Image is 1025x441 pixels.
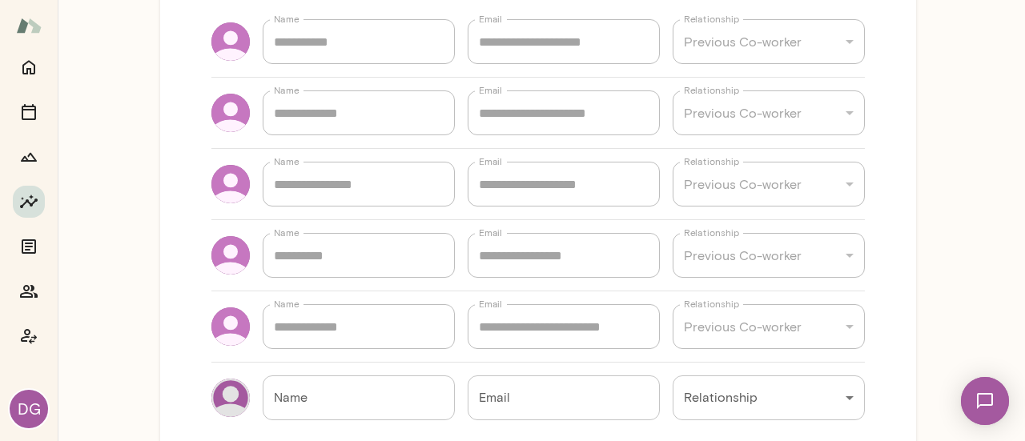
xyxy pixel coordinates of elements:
label: Name [274,83,299,97]
label: Email [479,297,502,311]
label: Email [479,154,502,168]
label: Email [479,12,502,26]
button: Coach app [13,320,45,352]
label: Relationship [684,297,739,311]
label: Name [274,154,299,168]
label: Name [274,297,299,311]
button: Sessions [13,96,45,128]
label: Email [479,226,502,239]
div: DG [10,390,48,428]
label: Relationship [684,83,739,97]
button: Members [13,275,45,307]
div: Previous Co-worker [673,304,865,349]
label: Relationship [684,226,739,239]
label: Name [274,226,299,239]
div: Previous Co-worker [673,233,865,278]
label: Relationship [684,154,739,168]
label: Name [274,12,299,26]
button: Insights [13,186,45,218]
div: Previous Co-worker [673,90,865,135]
button: Documents [13,231,45,263]
button: Home [13,51,45,83]
label: Relationship [684,12,739,26]
img: Mento [16,10,42,41]
div: Previous Co-worker [673,162,865,206]
button: Growth Plan [13,141,45,173]
div: Previous Co-worker [673,19,865,64]
label: Email [479,83,502,97]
